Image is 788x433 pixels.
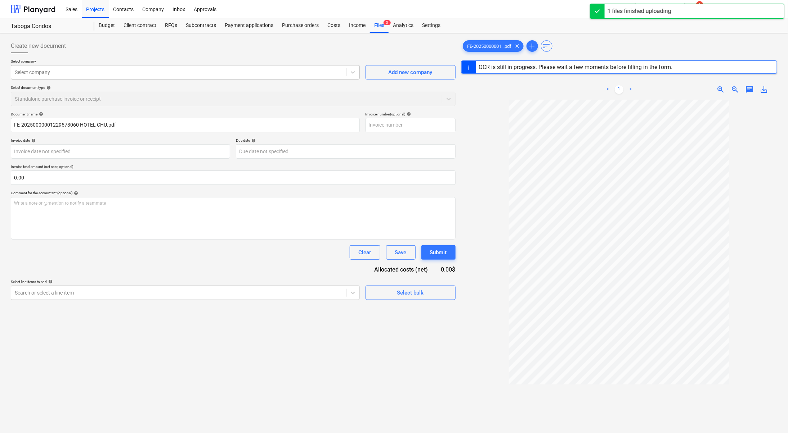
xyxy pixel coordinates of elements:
[11,42,66,50] span: Create new document
[366,112,456,117] div: Invoice number (optional)
[345,18,370,33] a: Income
[421,245,456,260] button: Submit
[752,398,788,433] iframe: Chat Widget
[366,118,456,132] input: Invoice number
[395,248,407,257] div: Save
[47,279,53,284] span: help
[11,279,360,284] div: Select line-items to add
[359,248,371,257] div: Clear
[463,40,524,52] div: FE-20250000001...pdf
[11,112,360,117] div: Document name
[11,59,360,65] p: Select company
[323,18,345,33] a: Costs
[362,265,440,274] div: Allocated costs (net)
[45,86,51,90] span: help
[182,18,220,33] a: Subcontracts
[389,18,418,33] a: Analytics
[11,144,230,159] input: Invoice date not specified
[370,18,389,33] a: Files3
[278,18,323,33] a: Purchase orders
[11,138,230,143] div: Invoice date
[386,245,416,260] button: Save
[397,288,424,297] div: Select bulk
[11,170,456,185] input: Invoice total amount (net cost, optional)
[626,85,635,94] a: Next page
[528,42,537,50] span: add
[94,18,119,33] a: Budget
[406,112,411,116] span: help
[608,7,671,15] div: 1 files finished uploading
[11,85,456,90] div: Select document type
[418,18,445,33] a: Settings
[389,68,433,77] div: Add new company
[30,138,36,143] span: help
[161,18,182,33] a: RFQs
[760,85,769,94] span: save_alt
[513,42,522,50] span: clear
[350,245,380,260] button: Clear
[463,44,516,49] span: FE-20250000001...pdf
[236,144,455,159] input: Due date not specified
[236,138,455,143] div: Due date
[72,191,78,195] span: help
[479,64,673,70] div: OCR is still in progress. Please wait a few moments before filling in the form.
[366,65,456,79] button: Add new company
[384,20,391,25] span: 3
[746,85,754,94] span: chat
[119,18,161,33] a: Client contract
[752,398,788,433] div: Widget de chat
[11,118,360,132] input: Document name
[366,286,456,300] button: Select bulk
[542,42,551,50] span: sort
[11,23,86,30] div: Taboga Condos
[615,85,623,94] a: Page 1 is your current page
[440,265,456,274] div: 0.00$
[37,112,43,116] span: help
[11,164,456,170] p: Invoice total amount (net cost, optional)
[430,248,447,257] div: Submit
[603,85,612,94] a: Previous page
[731,85,740,94] span: zoom_out
[220,18,278,33] a: Payment applications
[717,85,725,94] span: zoom_in
[250,138,256,143] span: help
[370,18,389,33] div: Files
[11,191,456,195] div: Comment for the accountant (optional)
